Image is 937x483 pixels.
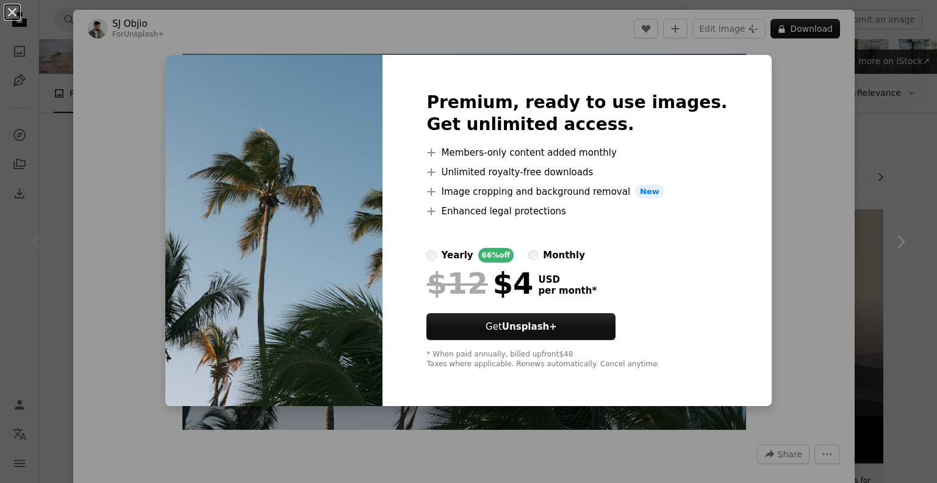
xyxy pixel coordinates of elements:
[635,184,664,199] span: New
[426,313,616,340] button: GetUnsplash+
[538,274,597,285] span: USD
[165,55,382,407] img: premium_photo-1682708140110-0f6128198058
[426,145,727,160] li: Members-only content added monthly
[426,267,533,299] div: $4
[426,92,727,136] h2: Premium, ready to use images. Get unlimited access.
[426,350,727,369] div: * When paid annually, billed upfront $48 Taxes where applicable. Renews automatically. Cancel any...
[502,321,557,332] strong: Unsplash+
[528,250,538,260] input: monthly
[426,267,487,299] span: $12
[543,248,585,263] div: monthly
[426,184,727,199] li: Image cropping and background removal
[426,250,436,260] input: yearly66%off
[426,204,727,219] li: Enhanced legal protections
[441,248,473,263] div: yearly
[538,285,597,296] span: per month *
[426,165,727,180] li: Unlimited royalty-free downloads
[478,248,514,263] div: 66% off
